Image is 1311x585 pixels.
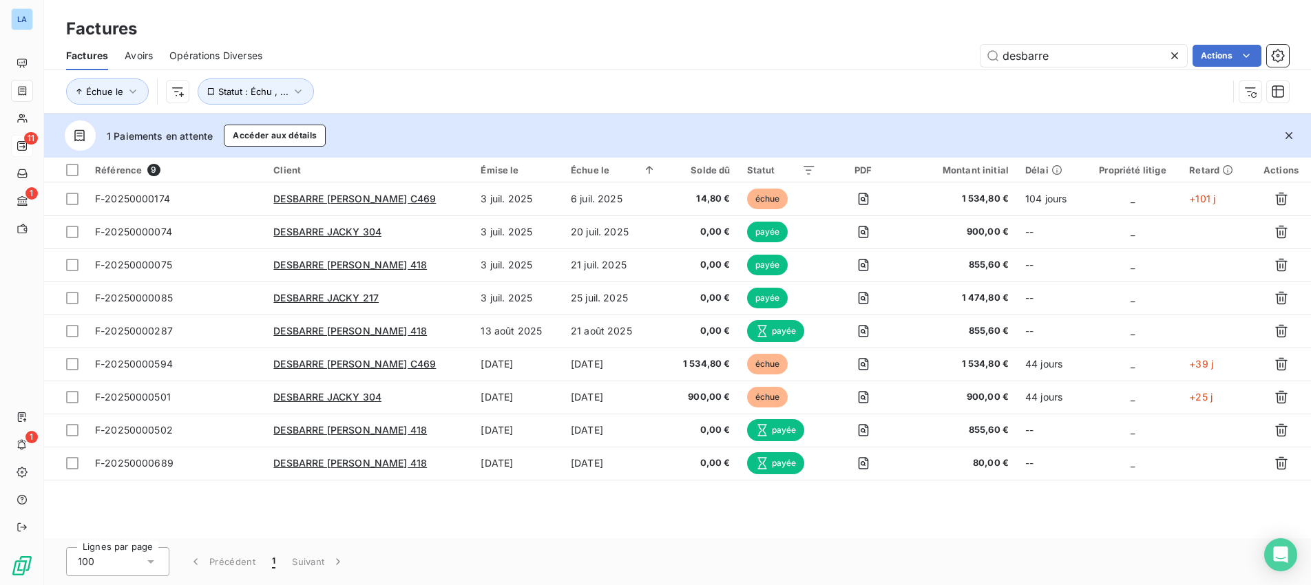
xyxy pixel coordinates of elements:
[910,324,1009,338] span: 855,60 €
[125,49,153,63] span: Avoirs
[78,555,94,568] span: 100
[747,189,788,209] span: échue
[1093,164,1173,175] div: Propriété litige
[472,414,563,447] td: [DATE]
[747,222,788,242] span: payée
[224,125,326,147] button: Accéder aux détails
[1017,182,1084,215] td: 104 jours
[673,258,730,272] span: 0,00 €
[273,325,427,337] span: DESBARRE [PERSON_NAME] 418
[1131,292,1135,304] span: _
[273,259,427,270] span: DESBARRE [PERSON_NAME] 418
[25,431,38,443] span: 1
[273,164,464,175] div: Client
[472,348,563,381] td: [DATE]
[1025,164,1076,175] div: Délai
[264,547,284,576] button: 1
[673,390,730,404] span: 900,00 €
[1017,215,1084,248] td: --
[273,457,427,469] span: DESBARRE [PERSON_NAME] 418
[11,8,33,30] div: LA
[1017,315,1084,348] td: --
[1264,538,1297,571] div: Open Intercom Messenger
[1131,391,1135,403] span: _
[273,391,381,403] span: DESBARRE JACKY 304
[472,248,563,281] td: 3 juil. 2025
[1193,45,1261,67] button: Actions
[272,555,275,568] span: 1
[86,86,123,97] span: Échue le
[66,78,149,105] button: Échue le
[95,457,174,469] span: F-20250000689
[673,357,730,371] span: 1 534,80 €
[563,215,664,248] td: 20 juil. 2025
[563,381,664,414] td: [DATE]
[910,390,1009,404] span: 900,00 €
[24,132,38,145] span: 11
[472,281,563,315] td: 3 juil. 2025
[95,391,171,403] span: F-20250000501
[910,192,1009,206] span: 1 534,80 €
[1259,164,1303,175] div: Actions
[180,547,264,576] button: Précédent
[747,387,788,407] span: échue
[747,419,805,441] span: payée
[273,358,436,370] span: DESBARRE [PERSON_NAME] C469
[25,187,38,200] span: 1
[910,164,1009,175] div: Montant initial
[1189,358,1213,370] span: +39 j
[1131,226,1135,237] span: _
[95,193,170,204] span: F-20250000174
[472,215,563,248] td: 3 juil. 2025
[980,45,1187,67] input: Rechercher
[95,325,173,337] span: F-20250000287
[1189,391,1213,403] span: +25 j
[1131,457,1135,469] span: _
[673,164,730,175] div: Solde dû
[11,555,33,577] img: Logo LeanPay
[563,182,664,215] td: 6 juil. 2025
[563,414,664,447] td: [DATE]
[472,315,563,348] td: 13 août 2025
[1189,193,1215,204] span: +101 j
[1131,424,1135,436] span: _
[95,292,173,304] span: F-20250000085
[571,164,656,175] div: Échue le
[147,164,160,176] span: 9
[673,456,730,470] span: 0,00 €
[910,291,1009,305] span: 1 474,80 €
[673,324,730,338] span: 0,00 €
[910,225,1009,239] span: 900,00 €
[1017,447,1084,480] td: --
[673,423,730,437] span: 0,00 €
[1017,348,1084,381] td: 44 jours
[107,129,213,143] span: 1 Paiements en attente
[66,49,108,63] span: Factures
[910,357,1009,371] span: 1 534,80 €
[273,424,427,436] span: DESBARRE [PERSON_NAME] 418
[95,226,172,237] span: F-20250000074
[1017,414,1084,447] td: --
[910,423,1009,437] span: 855,60 €
[910,456,1009,470] span: 80,00 €
[747,452,805,474] span: payée
[1131,325,1135,337] span: _
[563,281,664,315] td: 25 juil. 2025
[95,424,173,436] span: F-20250000502
[910,258,1009,272] span: 855,60 €
[273,193,436,204] span: DESBARRE [PERSON_NAME] C469
[1131,358,1135,370] span: _
[218,86,289,97] span: Statut : Échu , ...
[747,255,788,275] span: payée
[747,354,788,374] span: échue
[832,164,894,175] div: PDF
[472,447,563,480] td: [DATE]
[198,78,314,105] button: Statut : Échu , ...
[273,292,379,304] span: DESBARRE JACKY 217
[673,225,730,239] span: 0,00 €
[66,17,137,41] h3: Factures
[95,358,173,370] span: F-20250000594
[1017,381,1084,414] td: 44 jours
[273,226,381,237] span: DESBARRE JACKY 304
[1017,281,1084,315] td: --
